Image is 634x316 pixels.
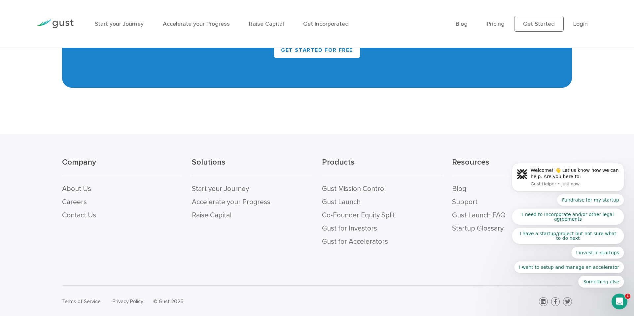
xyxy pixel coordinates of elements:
[502,59,634,298] iframe: Intercom notifications message
[62,185,91,193] a: About Us
[249,20,284,27] a: Raise Capital
[62,211,96,219] a: Contact Us
[163,20,230,27] a: Accelerate your Progress
[62,298,101,304] a: Terms of Service
[322,185,386,193] a: Gust Mission Control
[452,157,572,175] h3: Resources
[452,224,504,233] a: Startup Glossary
[62,198,87,206] a: Careers
[192,211,231,219] a: Raise Capital
[303,20,349,27] a: Get Incorporated
[192,185,249,193] a: Start your Journey
[322,224,377,233] a: Gust for Investors
[452,198,477,206] a: Support
[192,198,270,206] a: Accelerate your Progress
[37,19,74,28] img: Gust Logo
[274,42,360,58] a: Get Started for Free
[153,297,312,306] div: © Gust 2025
[322,211,395,219] a: Co-Founder Equity Split
[113,298,143,304] a: Privacy Policy
[521,245,634,316] iframe: Chat Widget
[452,211,506,219] a: Gust Launch FAQ
[95,20,144,27] a: Start your Journey
[62,157,182,175] h3: Company
[514,16,564,32] a: Get Started
[487,20,505,27] a: Pricing
[322,237,388,246] a: Gust for Accelerators
[521,245,634,316] div: Sohbet Aracı
[573,20,588,27] a: Login
[192,157,312,175] h3: Solutions
[456,20,468,27] a: Blog
[322,198,361,206] a: Gust Launch
[322,157,442,175] h3: Products
[452,185,466,193] a: Blog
